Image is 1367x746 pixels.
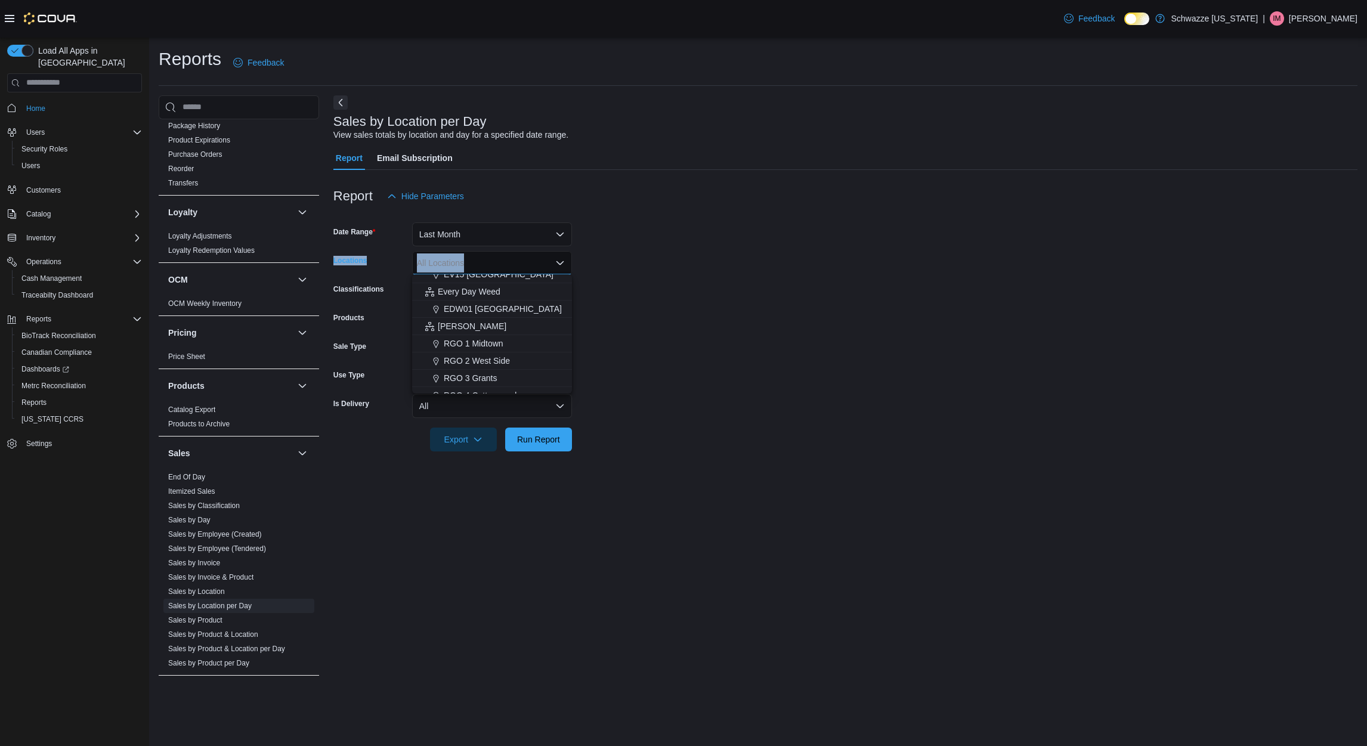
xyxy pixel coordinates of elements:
[1171,11,1258,26] p: Schwazze [US_STATE]
[1124,25,1125,26] span: Dark Mode
[26,233,55,243] span: Inventory
[21,207,142,221] span: Catalog
[17,412,142,426] span: Washington CCRS
[26,185,61,195] span: Customers
[2,124,147,141] button: Users
[412,266,572,283] button: EV15 [GEOGRAPHIC_DATA]
[168,587,225,596] a: Sales by Location
[21,125,142,140] span: Users
[295,326,310,340] button: Pricing
[21,290,93,300] span: Traceabilty Dashboard
[168,587,225,596] span: Sales by Location
[333,313,364,323] label: Products
[21,125,50,140] button: Users
[21,381,86,391] span: Metrc Reconciliation
[168,135,230,145] span: Product Expirations
[228,51,289,75] a: Feedback
[401,190,464,202] span: Hide Parameters
[1124,13,1149,25] input: Dark Mode
[2,181,147,199] button: Customers
[17,271,142,286] span: Cash Management
[7,95,142,484] nav: Complex example
[21,207,55,221] button: Catalog
[159,470,319,675] div: Sales
[1289,11,1357,26] p: [PERSON_NAME]
[333,189,373,203] h3: Report
[17,379,142,393] span: Metrc Reconciliation
[17,345,142,360] span: Canadian Compliance
[333,284,384,294] label: Classifications
[159,47,221,71] h1: Reports
[412,283,572,301] button: Every Day Weed
[412,352,572,370] button: RGO 2 West Side
[21,161,40,171] span: Users
[26,128,45,137] span: Users
[168,405,215,414] span: Catalog Export
[12,157,147,174] button: Users
[517,434,560,445] span: Run Report
[17,362,74,376] a: Dashboards
[21,312,56,326] button: Reports
[295,205,310,219] button: Loyalty
[17,159,142,173] span: Users
[2,230,147,246] button: Inventory
[168,559,220,567] a: Sales by Invoice
[412,7,572,716] div: Choose from the following options
[1270,11,1284,26] div: Ian Morrisey
[21,331,96,341] span: BioTrack Reconciliation
[168,601,252,611] span: Sales by Location per Day
[412,387,572,404] button: RGO 4 Cottonwood
[168,352,205,361] span: Price Sheet
[168,136,230,144] a: Product Expirations
[444,268,553,280] span: EV15 [GEOGRAPHIC_DATA]
[444,389,517,401] span: RGO 4 Cottonwood
[333,95,348,110] button: Next
[168,644,285,654] span: Sales by Product & Location per Day
[168,150,222,159] a: Purchase Orders
[159,229,319,262] div: Loyalty
[168,121,220,131] span: Package History
[295,379,310,393] button: Products
[444,303,562,315] span: EDW01 [GEOGRAPHIC_DATA]
[21,182,142,197] span: Customers
[168,231,232,241] span: Loyalty Adjustments
[168,299,242,308] span: OCM Weekly Inventory
[12,411,147,428] button: [US_STATE] CCRS
[21,144,67,154] span: Security Roles
[21,414,83,424] span: [US_STATE] CCRS
[21,312,142,326] span: Reports
[168,616,222,624] a: Sales by Product
[168,380,293,392] button: Products
[26,314,51,324] span: Reports
[168,487,215,496] a: Itemized Sales
[168,420,230,428] a: Products to Archive
[168,645,285,653] a: Sales by Product & Location per Day
[159,403,319,436] div: Products
[168,630,258,639] span: Sales by Product & Location
[295,446,310,460] button: Sales
[26,209,51,219] span: Catalog
[21,231,60,245] button: Inventory
[21,274,82,283] span: Cash Management
[17,142,142,156] span: Security Roles
[168,630,258,639] a: Sales by Product & Location
[168,473,205,481] a: End Of Day
[26,439,52,448] span: Settings
[333,399,369,408] label: Is Delivery
[17,271,86,286] a: Cash Management
[17,142,72,156] a: Security Roles
[21,255,66,269] button: Operations
[168,274,293,286] button: OCM
[168,419,230,429] span: Products to Archive
[168,501,240,510] span: Sales by Classification
[444,372,497,384] span: RGO 3 Grants
[168,380,205,392] h3: Products
[168,602,252,610] a: Sales by Location per Day
[168,179,198,187] a: Transfers
[12,361,147,377] a: Dashboards
[21,101,50,116] a: Home
[168,558,220,568] span: Sales by Invoice
[24,13,77,24] img: Cova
